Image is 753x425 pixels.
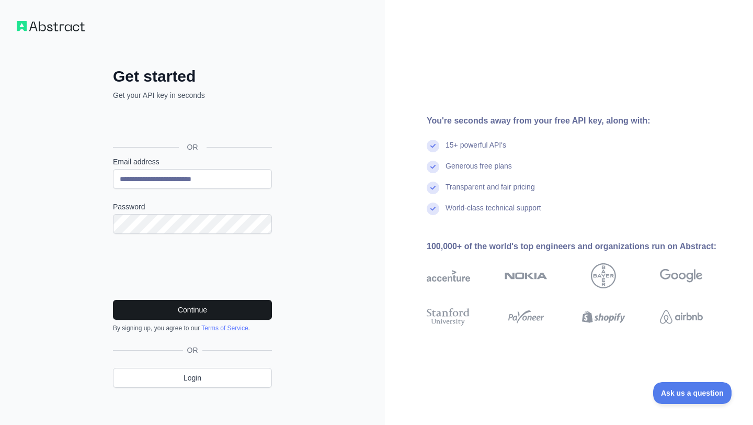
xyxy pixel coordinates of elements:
[653,382,732,404] iframe: Toggle Customer Support
[427,203,439,215] img: check mark
[113,67,272,86] h2: Get started
[446,161,512,182] div: Generous free plans
[427,115,736,127] div: You're seconds away from your free API key, along with:
[108,112,275,135] iframe: Sign in with Google Button
[446,140,506,161] div: 15+ powerful API's
[113,202,272,212] label: Password
[505,263,548,288] img: nokia
[17,21,85,31] img: Workflow
[183,345,202,355] span: OR
[113,300,272,320] button: Continue
[427,161,439,173] img: check mark
[113,90,272,100] p: Get your API key in seconds
[113,156,272,167] label: Email address
[427,240,736,253] div: 100,000+ of the world's top engineers and organizations run on Abstract:
[113,324,272,332] div: By signing up, you agree to our .
[660,263,703,288] img: google
[201,325,248,332] a: Terms of Service
[427,140,439,152] img: check mark
[591,263,616,288] img: bayer
[427,306,470,328] img: stanford university
[505,306,548,328] img: payoneer
[446,182,535,203] div: Transparent and fair pricing
[427,182,439,194] img: check mark
[113,368,272,388] a: Login
[582,306,625,328] img: shopify
[179,142,207,152] span: OR
[427,263,470,288] img: accenture
[660,306,703,328] img: airbnb
[113,247,272,287] iframe: To enrich screen reader interactions, please activate Accessibility in Grammarly extension settings
[446,203,541,223] div: World-class technical support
